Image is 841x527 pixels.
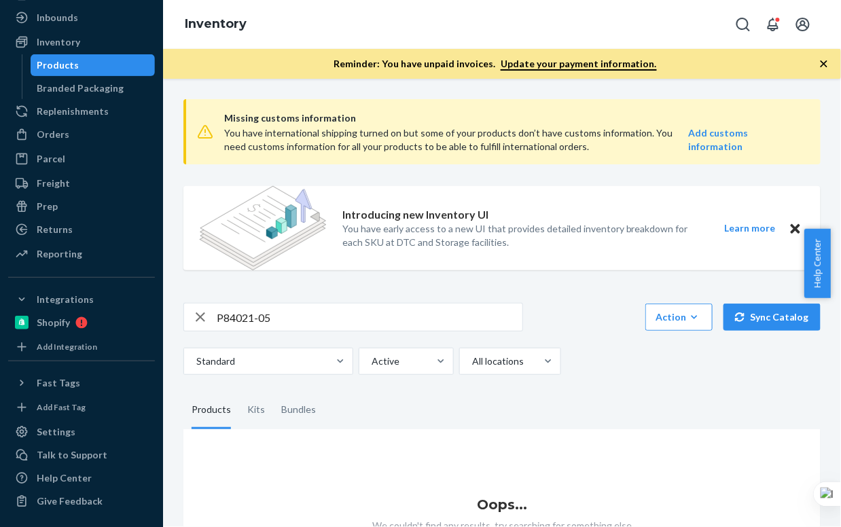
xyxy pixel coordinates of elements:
a: Help Center [8,467,155,489]
button: Integrations [8,289,155,310]
a: Update your payment information. [501,58,657,71]
div: Inventory [37,35,80,49]
a: Products [31,54,156,76]
button: Open Search Box [730,11,757,38]
div: Freight [37,177,70,190]
div: Integrations [37,293,94,306]
a: Freight [8,172,155,194]
button: Give Feedback [8,490,155,512]
div: Bundles [281,391,316,429]
div: Action [656,310,702,324]
button: Help Center [804,229,831,298]
div: Reporting [37,247,82,261]
a: Orders [8,124,155,145]
a: Prep [8,196,155,217]
button: Fast Tags [8,372,155,394]
div: Products [192,391,231,429]
img: new-reports-banner-icon.82668bd98b6a51aee86340f2a7b77ae3.png [200,186,326,270]
button: Open account menu [789,11,817,38]
div: Shopify [37,316,70,329]
a: Branded Packaging [31,77,156,99]
button: Learn more [716,220,784,237]
div: Help Center [37,471,92,485]
div: Talk to Support [37,448,107,462]
div: Give Feedback [37,494,103,508]
input: Standard [195,355,196,368]
div: Inbounds [37,11,78,24]
p: Introducing new Inventory UI [342,207,488,223]
input: All locations [471,355,472,368]
a: Settings [8,421,155,443]
div: You have international shipping turned on but some of your products don’t have customs informatio... [224,126,688,153]
a: Returns [8,219,155,240]
a: Inventory [185,16,247,31]
a: Talk to Support [8,444,155,466]
a: Add Fast Tag [8,399,155,416]
div: Replenishments [37,105,109,118]
a: Replenishments [8,101,155,122]
div: Fast Tags [37,376,80,390]
div: Kits [247,391,265,429]
button: Action [645,304,713,331]
div: Prep [37,200,58,213]
a: Reporting [8,243,155,265]
a: Shopify [8,312,155,333]
button: Sync Catalog [723,304,821,331]
div: Orders [37,128,69,141]
p: Reminder: You have unpaid invoices. [334,57,657,71]
a: Inventory [8,31,155,53]
a: Parcel [8,148,155,170]
span: Missing customs information [224,110,804,126]
div: Settings [37,425,75,439]
div: Branded Packaging [37,81,124,95]
ol: breadcrumbs [174,5,257,44]
button: Close [787,220,804,237]
div: Returns [37,223,73,236]
a: Add customs information [688,126,804,153]
a: Inbounds [8,7,155,29]
div: Products [37,58,79,72]
button: Open notifications [759,11,787,38]
div: Add Integration [37,341,97,352]
div: Parcel [37,152,65,166]
strong: Add customs information [688,127,748,152]
p: You have early access to a new UI that provides detailed inventory breakdown for each SKU at DTC ... [342,222,700,249]
h1: Oops... [183,497,821,512]
div: Add Fast Tag [37,401,86,413]
a: Add Integration [8,339,155,355]
input: Active [370,355,372,368]
input: Search inventory by name or sku [217,304,522,331]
